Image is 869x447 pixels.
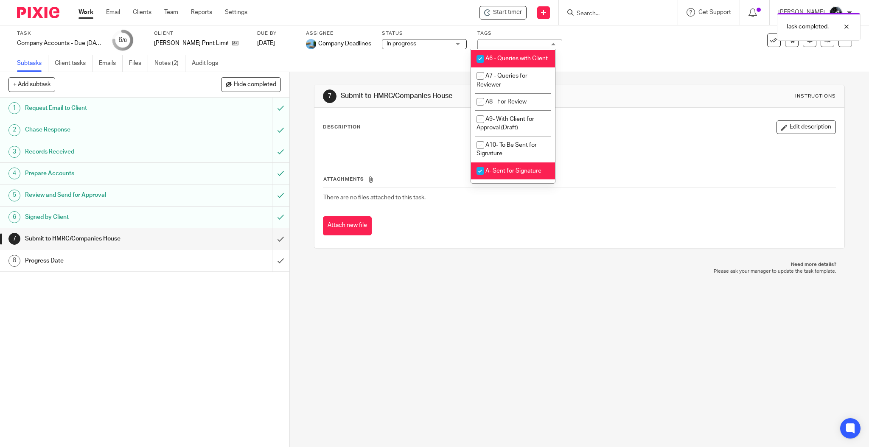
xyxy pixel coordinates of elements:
a: Team [164,8,178,17]
p: Need more details? [322,261,837,268]
a: Audit logs [192,55,224,72]
a: Notes (2) [154,55,185,72]
a: Clients [133,8,151,17]
label: Task [17,30,102,37]
span: There are no files attached to this task. [323,195,426,201]
h1: Progress Date [25,254,184,267]
p: Description [323,124,361,131]
div: 6 [8,211,20,223]
label: Client [154,30,247,37]
img: 1000002122.jpg [829,6,843,20]
span: A6 - Queries with Client [485,56,548,61]
button: Hide completed [221,77,281,92]
span: Attachments [323,177,364,182]
h1: Submit to HMRC/Companies House [25,232,184,245]
h1: Submit to HMRC/Companies House [341,92,597,101]
h1: Records Received [25,145,184,158]
label: Due by [257,30,295,37]
span: In progress [387,41,416,47]
a: Subtasks [17,55,48,72]
small: /8 [122,38,127,43]
label: Status [382,30,467,37]
a: Email [106,8,120,17]
div: 3 [8,146,20,158]
button: Edit description [776,120,836,134]
div: 4 [8,168,20,179]
span: A7 - Queries for Reviewer [477,73,527,88]
label: Assignee [306,30,371,37]
h1: Request Email to Client [25,102,184,115]
div: 5 [8,190,20,201]
span: Company Deadlines [318,39,371,48]
span: A8 - For Review [485,99,527,105]
div: Instructions [795,93,836,100]
div: 8 [8,255,20,267]
a: Reports [191,8,212,17]
h1: Review and Send for Approval [25,189,184,201]
img: 1000002133.jpg [306,39,316,49]
span: A9- With Client for Approval (Draft) [477,116,534,131]
span: A- Sent for Signature [485,168,541,174]
a: Work [78,8,93,17]
div: 7 [8,233,20,245]
button: + Add subtask [8,77,55,92]
div: Company Accounts - Due [DATE] Onwards [17,39,102,47]
div: Company Accounts - Due 1st May 2023 Onwards [17,39,102,47]
button: Attach new file [323,216,372,235]
h1: Signed by Client [25,211,184,223]
h1: Chase Response [25,123,184,136]
div: Partington Print Limited - Company Accounts - Due 1st May 2023 Onwards [479,6,527,20]
a: Settings [225,8,247,17]
div: 2 [8,124,20,136]
p: Please ask your manager to update the task template. [322,268,837,275]
p: Task completed. [786,22,829,31]
h1: Prepare Accounts [25,167,184,180]
img: Pixie [17,7,59,18]
div: 7 [323,89,336,103]
a: Emails [99,55,123,72]
span: Hide completed [234,81,276,88]
div: 1 [8,102,20,114]
span: [DATE] [257,40,275,46]
div: 6 [118,35,127,45]
a: Files [129,55,148,72]
span: A10- To Be Sent for Signature [477,142,537,157]
a: Client tasks [55,55,93,72]
p: [PERSON_NAME] Print Limited [154,39,228,47]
